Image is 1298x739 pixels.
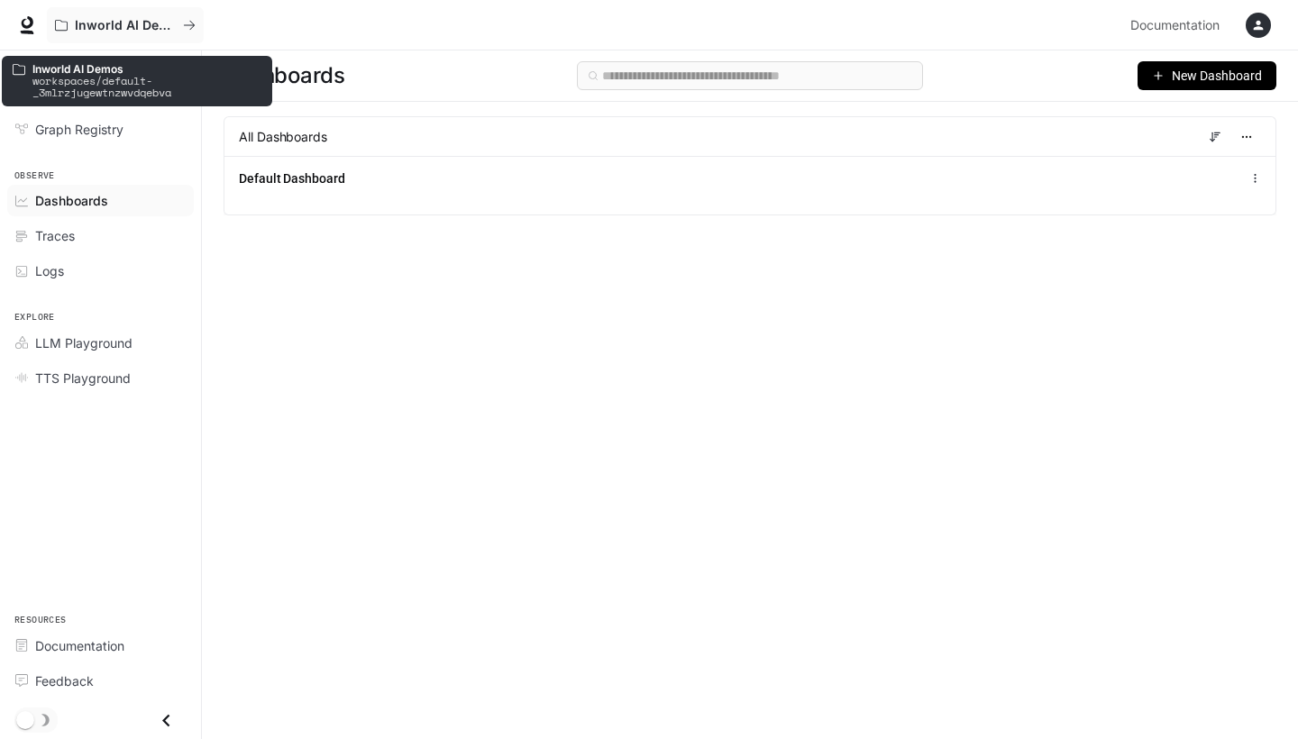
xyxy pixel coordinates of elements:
span: Traces [35,226,75,245]
button: All workspaces [47,7,204,43]
span: Documentation [1130,14,1220,37]
a: Traces [7,220,194,251]
a: Documentation [1123,7,1233,43]
span: Documentation [35,636,124,655]
span: Logs [35,261,64,280]
span: TTS Playground [35,369,131,388]
span: Dark mode toggle [16,709,34,729]
a: Feedback [7,665,194,697]
a: Default Dashboard [239,169,345,187]
p: workspaces/default-_3mlrzjugewtnzwvdqebva [32,75,261,98]
a: Logs [7,255,194,287]
span: All Dashboards [239,128,327,146]
span: New Dashboard [1172,66,1262,86]
span: Graph Registry [35,120,123,139]
a: Graph Registry [7,114,194,145]
a: LLM Playground [7,327,194,359]
span: Dashboards [35,191,108,210]
button: New Dashboard [1138,61,1276,90]
span: Feedback [35,671,94,690]
a: TTS Playground [7,362,194,394]
button: Close drawer [146,702,187,739]
a: Dashboards [7,185,194,216]
a: Documentation [7,630,194,661]
p: Inworld AI Demos [75,18,176,33]
p: Inworld AI Demos [32,63,261,75]
span: LLM Playground [35,333,133,352]
span: Dashboards [224,58,344,94]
